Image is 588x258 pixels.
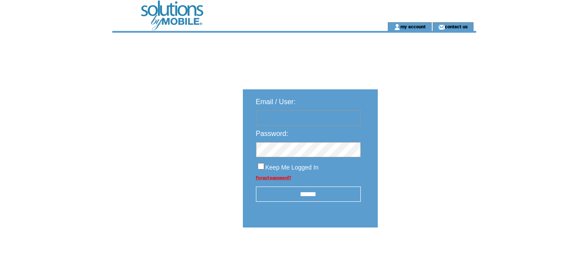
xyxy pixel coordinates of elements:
a: my account [400,24,426,29]
span: Password: [256,130,289,137]
span: Keep Me Logged In [265,164,319,171]
a: contact us [445,24,468,29]
span: Email / User: [256,98,296,105]
img: account_icon.gif;jsessionid=63B0947F5011B6409AD5830DC65AE4CF [394,24,400,31]
img: contact_us_icon.gif;jsessionid=63B0947F5011B6409AD5830DC65AE4CF [438,24,445,31]
a: Forgot password? [256,175,291,180]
